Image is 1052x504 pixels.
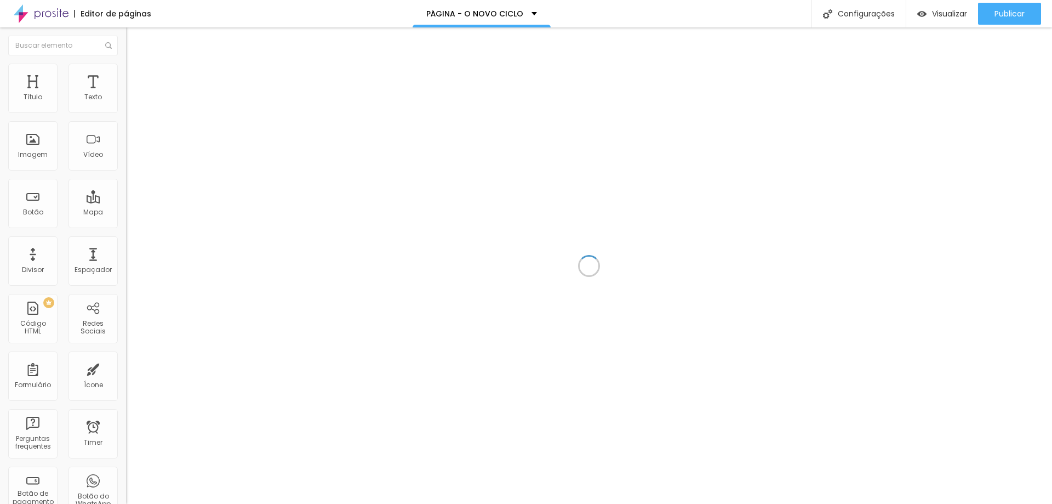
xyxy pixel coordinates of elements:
img: Icone [823,9,832,19]
button: Visualizar [906,3,978,25]
div: Imagem [18,151,48,158]
div: Vídeo [83,151,103,158]
div: Timer [84,439,102,446]
div: Mapa [83,208,103,216]
span: Publicar [994,9,1025,18]
img: Icone [105,42,112,49]
div: Texto [84,93,102,101]
div: Formulário [15,381,51,389]
div: Perguntas frequentes [11,435,54,451]
div: Código HTML [11,320,54,336]
div: Ícone [84,381,103,389]
img: view-1.svg [917,9,927,19]
div: Espaçador [75,266,112,274]
div: Divisor [22,266,44,274]
button: Publicar [978,3,1041,25]
span: Visualizar [932,9,967,18]
input: Buscar elemento [8,36,118,55]
div: Título [24,93,42,101]
p: PÁGINA - O NOVO CICLO [426,10,523,18]
div: Editor de páginas [74,10,151,18]
div: Redes Sociais [71,320,115,336]
div: Botão [23,208,43,216]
